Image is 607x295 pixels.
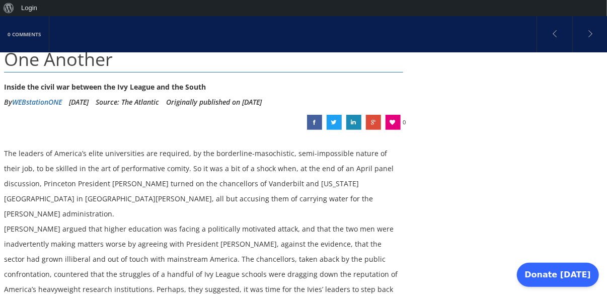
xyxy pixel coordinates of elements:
a: The Elite-University Presidents Who Despise One Another [307,115,322,130]
li: Originally published on [DATE] [166,95,262,110]
a: The Elite-University Presidents Who Despise One Another [366,115,381,130]
span: 0 [403,115,406,130]
li: By [4,95,62,110]
div: The leaders of America’s elite universities are required, by the borderline-masochistic, semi-imp... [4,146,403,222]
span: The Elite-University Presidents Who Despise One Another [4,21,373,71]
a: The Elite-University Presidents Who Despise One Another [346,115,361,130]
div: Inside the civil war between the Ivy League and the South [4,80,403,95]
li: [DATE] [69,95,89,110]
a: WEBstationONE [12,97,62,107]
div: Source: The Atlantic [96,95,159,110]
a: The Elite-University Presidents Who Despise One Another [327,115,342,130]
